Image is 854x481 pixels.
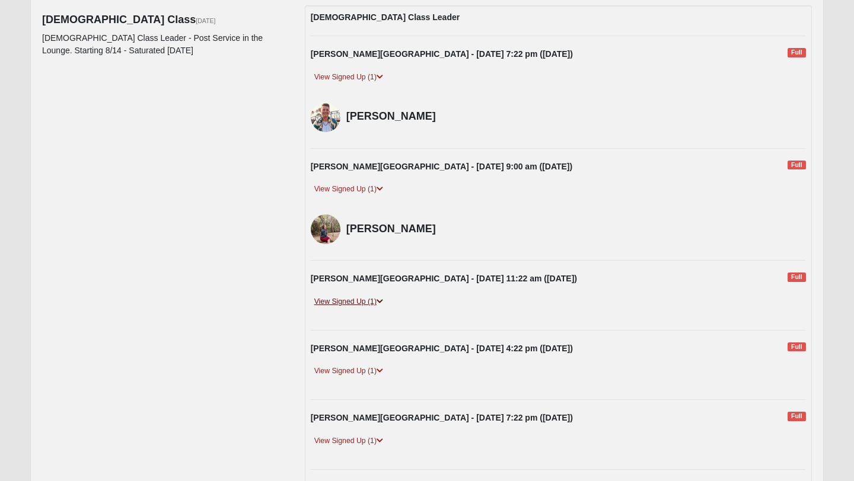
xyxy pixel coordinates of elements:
a: View Signed Up (1) [311,183,387,195]
span: Full [788,342,806,352]
small: [DATE] [196,17,215,24]
span: Full [788,48,806,57]
h4: [PERSON_NAME] [346,110,464,123]
img: Tanner Coppernoll [311,102,340,132]
a: View Signed Up (1) [311,365,387,377]
h4: [DEMOGRAPHIC_DATA] Class [42,14,287,27]
h4: [PERSON_NAME] [346,223,464,236]
strong: [PERSON_NAME][GEOGRAPHIC_DATA] - [DATE] 7:22 pm ([DATE]) [311,49,573,59]
a: View Signed Up (1) [311,296,387,308]
p: [DEMOGRAPHIC_DATA] Class Leader - Post Service in the Lounge. Starting 8/14 - Saturated [DATE] [42,32,287,57]
strong: [PERSON_NAME][GEOGRAPHIC_DATA] - [DATE] 11:22 am ([DATE]) [311,274,577,283]
span: Full [788,161,806,170]
span: Full [788,412,806,421]
strong: [PERSON_NAME][GEOGRAPHIC_DATA] - [DATE] 4:22 pm ([DATE]) [311,344,573,353]
img: Arline Newton [311,214,340,244]
strong: [DEMOGRAPHIC_DATA] Class Leader [311,12,460,22]
a: View Signed Up (1) [311,435,387,447]
a: View Signed Up (1) [311,71,387,84]
strong: [PERSON_NAME][GEOGRAPHIC_DATA] - [DATE] 7:22 pm ([DATE]) [311,413,573,422]
strong: [PERSON_NAME][GEOGRAPHIC_DATA] - [DATE] 9:00 am ([DATE]) [311,162,573,171]
span: Full [788,272,806,282]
